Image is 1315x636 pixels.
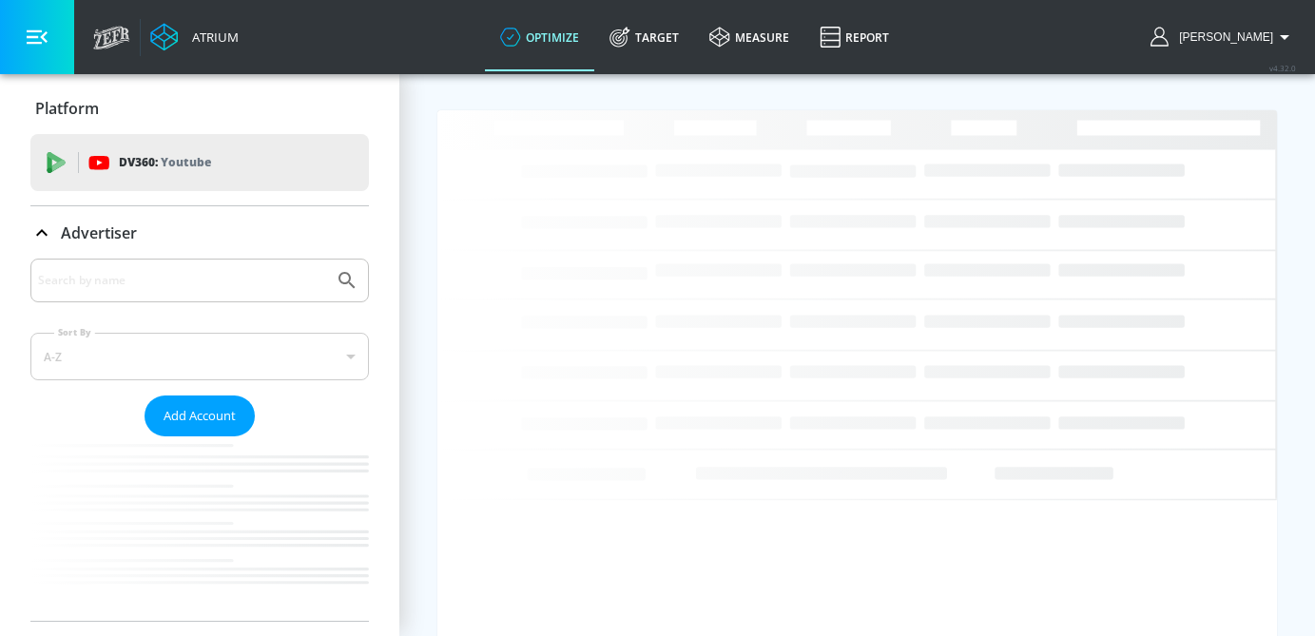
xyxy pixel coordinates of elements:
a: measure [694,3,804,71]
span: v 4.32.0 [1269,63,1296,73]
p: Advertiser [61,222,137,243]
span: Add Account [164,405,236,427]
button: Add Account [145,395,255,436]
div: DV360: Youtube [30,134,369,191]
a: Target [594,3,694,71]
div: Advertiser [30,259,369,621]
div: Atrium [184,29,239,46]
p: Platform [35,98,99,119]
div: Platform [30,82,369,135]
input: Search by name [38,268,326,293]
span: login as: sammy.houle@zefr.com [1171,30,1273,44]
button: [PERSON_NAME] [1151,26,1296,48]
div: Advertiser [30,206,369,260]
p: Youtube [161,152,211,172]
nav: list of Advertiser [30,436,369,621]
a: optimize [485,3,594,71]
a: Atrium [150,23,239,51]
label: Sort By [54,326,95,338]
a: Report [804,3,904,71]
div: A-Z [30,333,369,380]
p: DV360: [119,152,211,173]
